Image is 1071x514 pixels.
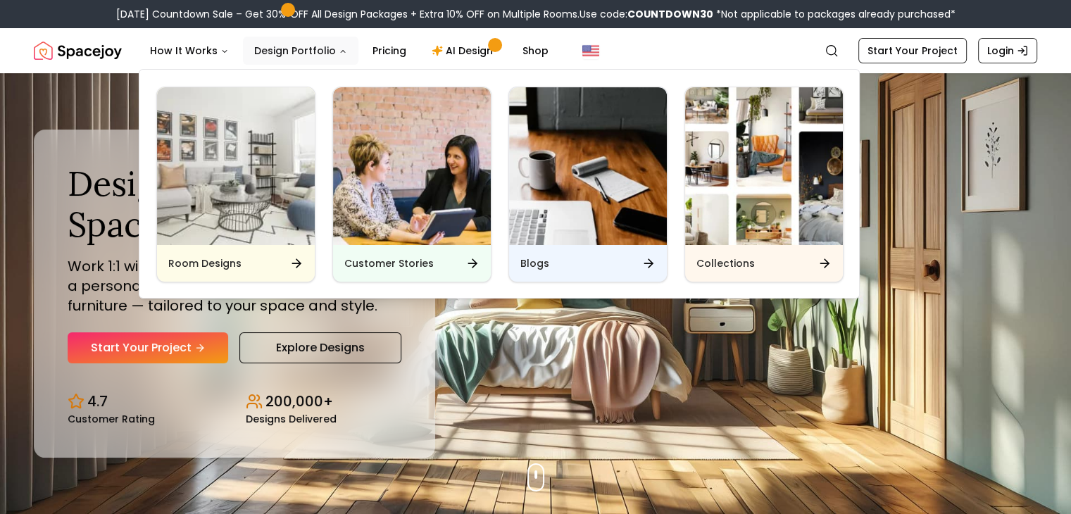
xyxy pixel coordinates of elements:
[684,87,844,282] a: CollectionsCollections
[157,87,315,245] img: Room Designs
[246,414,337,424] small: Designs Delivered
[139,37,560,65] nav: Main
[139,70,860,299] div: Design Portfolio
[68,256,401,315] p: Work 1:1 with expert interior designers to create a personalized design, complete with curated fu...
[34,37,122,65] a: Spacejoy
[580,7,713,21] span: Use code:
[168,256,242,270] h6: Room Designs
[420,37,508,65] a: AI Design
[858,38,967,63] a: Start Your Project
[511,37,560,65] a: Shop
[696,256,755,270] h6: Collections
[627,7,713,21] b: COUNTDOWN30
[582,42,599,59] img: United States
[344,256,434,270] h6: Customer Stories
[139,37,240,65] button: How It Works
[116,7,956,21] div: [DATE] Countdown Sale – Get 30% OFF All Design Packages + Extra 10% OFF on Multiple Rooms.
[34,28,1037,73] nav: Global
[68,414,155,424] small: Customer Rating
[509,87,667,245] img: Blogs
[68,380,401,424] div: Design stats
[265,391,333,411] p: 200,000+
[361,37,418,65] a: Pricing
[508,87,668,282] a: BlogsBlogs
[156,87,315,282] a: Room DesignsRoom Designs
[239,332,401,363] a: Explore Designs
[333,87,491,245] img: Customer Stories
[68,163,401,244] h1: Design Your Dream Space Online
[34,37,122,65] img: Spacejoy Logo
[332,87,491,282] a: Customer StoriesCustomer Stories
[713,7,956,21] span: *Not applicable to packages already purchased*
[243,37,358,65] button: Design Portfolio
[68,332,228,363] a: Start Your Project
[520,256,549,270] h6: Blogs
[685,87,843,245] img: Collections
[87,391,108,411] p: 4.7
[978,38,1037,63] a: Login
